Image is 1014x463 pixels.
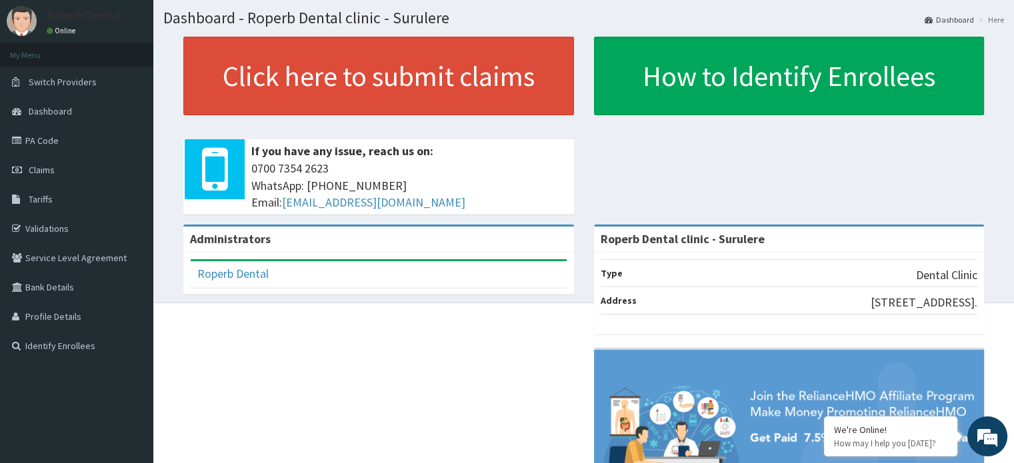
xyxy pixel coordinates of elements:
a: Roperb Dental [197,266,269,281]
span: Dashboard [29,105,72,117]
span: Claims [29,164,55,176]
a: Click here to submit claims [183,37,574,115]
a: Dashboard [925,14,974,25]
a: How to Identify Enrollees [594,37,985,115]
li: Here [975,14,1004,25]
img: User Image [7,6,37,36]
h1: Dashboard - Roperb Dental clinic - Surulere [163,9,1004,27]
a: [EMAIL_ADDRESS][DOMAIN_NAME] [282,195,465,210]
span: Tariffs [29,193,53,205]
p: [STREET_ADDRESS]. [871,294,977,311]
b: Type [601,267,623,279]
b: Administrators [190,231,271,246]
span: 0700 7354 2623 WhatsApp: [PHONE_NUMBER] Email: [251,160,567,211]
span: Switch Providers [29,76,97,88]
p: How may I help you today? [834,438,947,449]
a: Online [47,26,79,35]
p: Dental Clinic [916,266,977,284]
div: We're Online! [834,424,947,436]
b: Address [601,294,637,306]
b: If you have any issue, reach us on: [251,143,433,159]
strong: Roperb Dental clinic - Surulere [601,231,765,246]
p: Roperb Dental [47,9,122,21]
